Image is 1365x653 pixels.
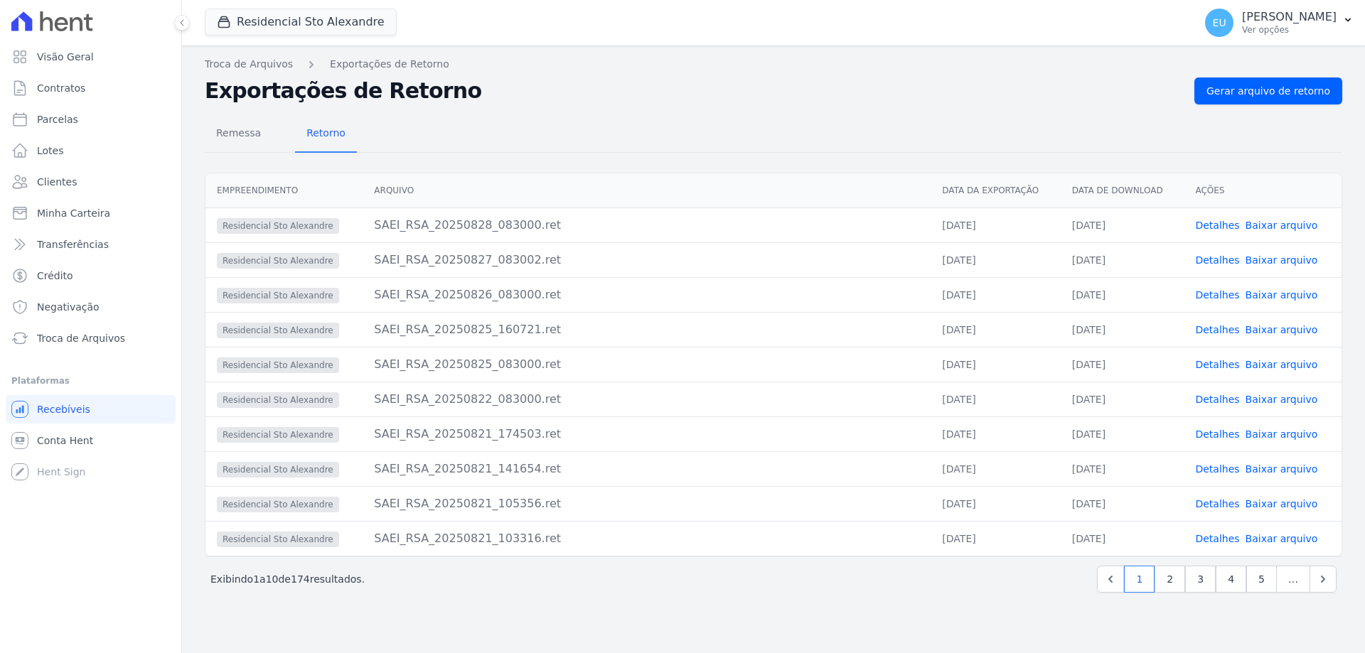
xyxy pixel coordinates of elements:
[1213,18,1226,28] span: EU
[208,119,269,147] span: Remessa
[1246,498,1318,509] a: Baixar arquivo
[217,323,339,338] span: Residencial Sto Alexandre
[205,57,1342,72] nav: Breadcrumb
[6,43,176,71] a: Visão Geral
[1061,486,1184,521] td: [DATE]
[253,573,259,585] span: 1
[205,9,397,36] button: Residencial Sto Alexandre
[1246,428,1318,440] a: Baixar arquivo
[295,116,357,153] a: Retorno
[1195,254,1239,266] a: Detalhes
[931,277,1060,312] td: [DATE]
[210,572,365,586] p: Exibindo a de resultados.
[1195,428,1239,440] a: Detalhes
[217,357,339,373] span: Residencial Sto Alexandre
[6,168,176,196] a: Clientes
[6,230,176,259] a: Transferências
[37,237,109,252] span: Transferências
[205,78,1183,104] h2: Exportações de Retorno
[931,347,1060,382] td: [DATE]
[931,173,1060,208] th: Data da Exportação
[217,218,339,234] span: Residencial Sto Alexandre
[1246,254,1318,266] a: Baixar arquivo
[217,462,339,477] span: Residencial Sto Alexandre
[1061,312,1184,347] td: [DATE]
[1246,463,1318,475] a: Baixar arquivo
[1246,324,1318,335] a: Baixar arquivo
[217,531,339,547] span: Residencial Sto Alexandre
[37,402,90,416] span: Recebíveis
[931,486,1060,521] td: [DATE]
[1246,289,1318,301] a: Baixar arquivo
[1185,566,1216,593] a: 3
[37,81,85,95] span: Contratos
[374,495,919,512] div: SAEI_RSA_20250821_105356.ret
[37,331,125,345] span: Troca de Arquivos
[1061,207,1184,242] td: [DATE]
[1310,566,1337,593] a: Next
[37,175,77,189] span: Clientes
[1242,24,1337,36] p: Ver opções
[931,382,1060,416] td: [DATE]
[1195,220,1239,231] a: Detalhes
[1246,533,1318,544] a: Baixar arquivo
[374,286,919,303] div: SAEI_RSA_20250826_083000.ret
[266,573,279,585] span: 10
[1155,566,1185,593] a: 2
[374,391,919,408] div: SAEI_RSA_20250822_083000.ret
[374,426,919,443] div: SAEI_RSA_20250821_174503.ret
[6,426,176,455] a: Conta Hent
[931,242,1060,277] td: [DATE]
[1195,498,1239,509] a: Detalhes
[374,356,919,373] div: SAEI_RSA_20250825_083000.ret
[1061,277,1184,312] td: [DATE]
[205,116,272,153] a: Remessa
[37,300,100,314] span: Negativação
[37,269,73,283] span: Crédito
[931,451,1060,486] td: [DATE]
[6,199,176,227] a: Minha Carteira
[1194,3,1365,43] button: EU [PERSON_NAME] Ver opções
[931,521,1060,556] td: [DATE]
[6,74,176,102] a: Contratos
[37,206,110,220] span: Minha Carteira
[1246,359,1318,370] a: Baixar arquivo
[1216,566,1246,593] a: 4
[374,530,919,547] div: SAEI_RSA_20250821_103316.ret
[1246,394,1318,405] a: Baixar arquivo
[1124,566,1155,593] a: 1
[217,497,339,512] span: Residencial Sto Alexandre
[37,144,64,158] span: Lotes
[1195,394,1239,405] a: Detalhes
[1061,173,1184,208] th: Data de Download
[1195,533,1239,544] a: Detalhes
[217,427,339,443] span: Residencial Sto Alexandre
[1246,220,1318,231] a: Baixar arquivo
[374,252,919,269] div: SAEI_RSA_20250827_083002.ret
[291,573,310,585] span: 174
[1242,10,1337,24] p: [PERSON_NAME]
[931,312,1060,347] td: [DATE]
[374,217,919,234] div: SAEI_RSA_20250828_083000.ret
[1194,77,1342,104] a: Gerar arquivo de retorno
[1061,382,1184,416] td: [DATE]
[6,324,176,352] a: Troca de Arquivos
[205,116,357,153] nav: Tab selector
[37,50,94,64] span: Visão Geral
[374,321,919,338] div: SAEI_RSA_20250825_160721.ret
[1195,463,1239,475] a: Detalhes
[6,293,176,321] a: Negativação
[330,57,449,72] a: Exportações de Retorno
[11,372,170,389] div: Plataformas
[931,416,1060,451] td: [DATE]
[217,392,339,408] span: Residencial Sto Alexandre
[1061,242,1184,277] td: [DATE]
[1061,521,1184,556] td: [DATE]
[37,433,93,448] span: Conta Hent
[205,173,363,208] th: Empreendimento
[374,460,919,477] div: SAEI_RSA_20250821_141654.ret
[1206,84,1330,98] span: Gerar arquivo de retorno
[1184,173,1342,208] th: Ações
[6,395,176,423] a: Recebíveis
[1195,359,1239,370] a: Detalhes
